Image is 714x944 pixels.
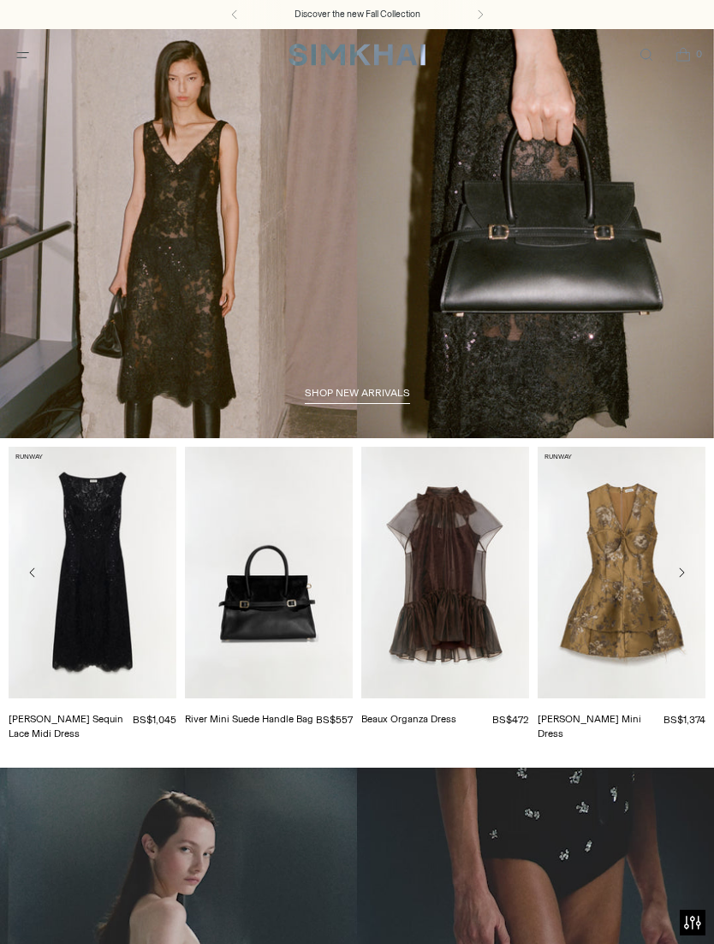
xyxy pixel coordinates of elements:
[666,557,697,588] button: Move to next carousel slide
[185,713,313,725] a: River Mini Suede Handle Bag
[289,43,425,68] a: SIMKHAI
[692,46,707,62] span: 0
[305,387,410,399] span: shop new arrivals
[5,38,40,73] button: Open menu modal
[665,38,700,73] a: Open cart modal
[295,8,420,21] a: Discover the new Fall Collection
[538,713,641,740] a: [PERSON_NAME] Mini Dress
[361,713,456,725] a: Beaux Organza Dress
[9,713,123,740] a: [PERSON_NAME] Sequin Lace Midi Dress
[17,557,48,588] button: Move to previous carousel slide
[305,387,410,404] a: shop new arrivals
[628,38,663,73] a: Open search modal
